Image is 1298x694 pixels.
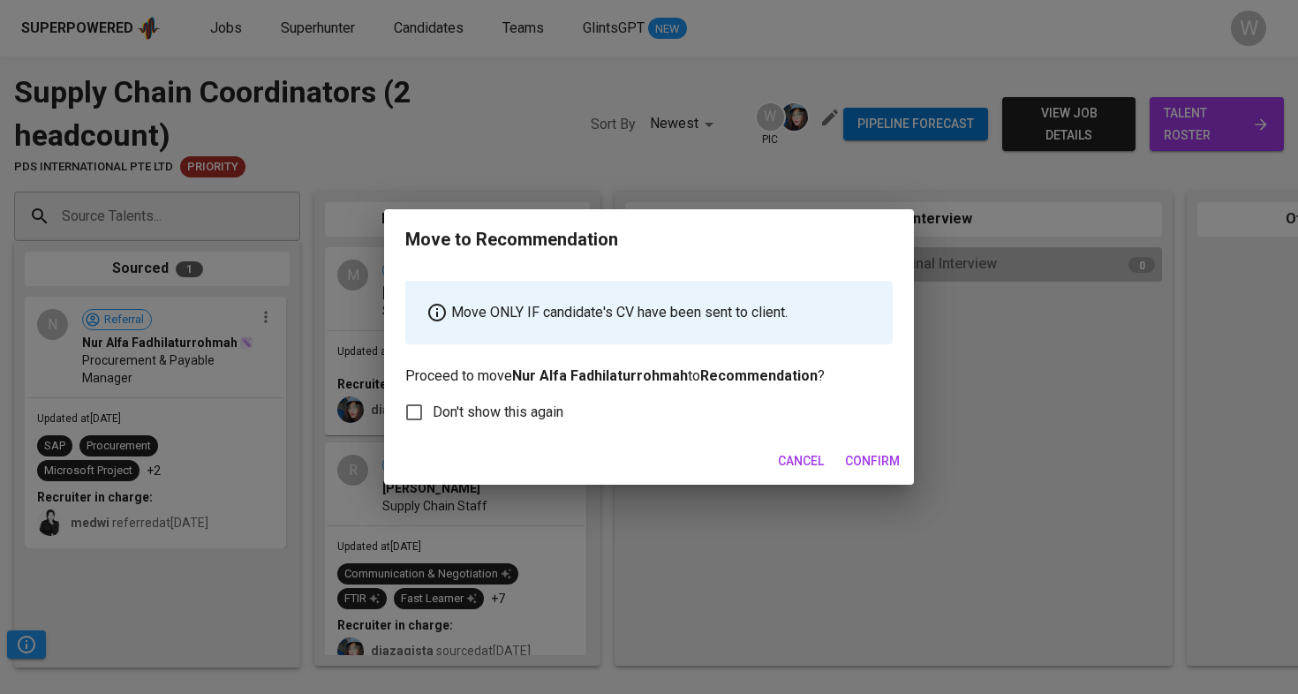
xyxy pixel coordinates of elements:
[778,450,824,472] span: Cancel
[771,445,831,478] button: Cancel
[845,450,900,472] span: Confirm
[433,402,563,423] span: Don't show this again
[405,227,618,253] div: Move to Recommendation
[700,367,818,384] b: Recommendation
[405,281,893,387] p: Proceed to move to ?
[838,445,907,478] button: Confirm
[405,281,893,344] div: Move ONLY IF candidate's CV have been sent to client.
[512,367,688,384] b: Nur Alfa Fadhilaturrohmah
